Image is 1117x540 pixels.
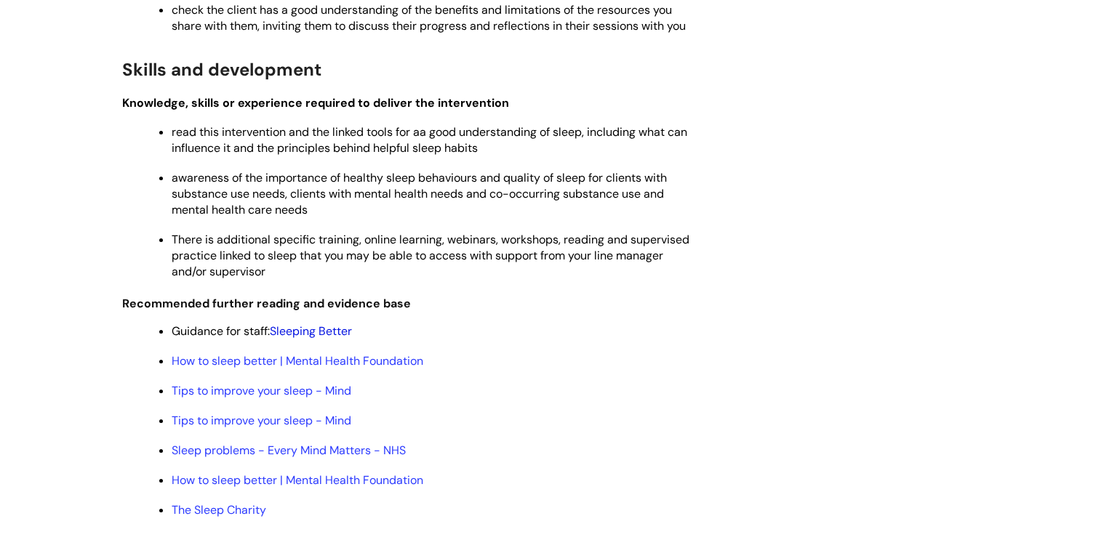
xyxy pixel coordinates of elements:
a: Sleeping Better [270,323,352,339]
span: Guidance for staff: [172,323,352,339]
a: How to sleep better | Mental Health Foundation [172,353,423,368]
a: The Sleep Charity [172,502,266,517]
span: read this intervention and the linked tools for aa good understanding of sleep, including what ca... [172,124,687,156]
span: Knowledge, skills or experience required to deliver the intervention [122,95,509,110]
span: check the client has a good understanding of the benefits and limitations of the resources you sh... [172,2,686,33]
a: Sleep problems - Every Mind Matters - NHS [172,443,406,458]
a: How to sleep better | Mental Health Foundation [172,472,423,488]
span: Skills and development [122,58,321,81]
span: Recommended further reading and evidence base [122,296,411,311]
a: Tips to improve your sleep - Mind [172,383,351,398]
a: Tips to improve your sleep - Mind [172,413,351,428]
span: awareness of the importance of healthy sleep behaviours and quality of sleep for clients with sub... [172,170,667,217]
span: There is additional specific training, online learning, webinars, workshops, reading and supervis... [172,232,689,279]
